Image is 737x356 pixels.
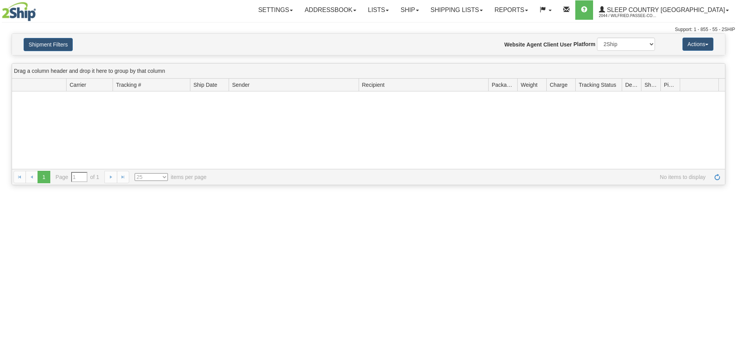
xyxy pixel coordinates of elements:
[625,81,638,89] span: Delivery Status
[24,38,73,51] button: Shipment Filters
[2,26,735,33] div: Support: 1 - 855 - 55 - 2SHIP
[70,81,86,89] span: Carrier
[492,81,514,89] span: Packages
[599,12,657,20] span: 2044 / Wilfried.Passee-Coutrin
[193,81,217,89] span: Ship Date
[425,0,489,20] a: Shipping lists
[543,41,558,48] label: Client
[362,81,385,89] span: Recipient
[252,0,299,20] a: Settings
[232,81,250,89] span: Sender
[550,81,568,89] span: Charge
[645,81,657,89] span: Shipment Issues
[593,0,735,20] a: Sleep Country [GEOGRAPHIC_DATA] 2044 / Wilfried.Passee-Coutrin
[217,173,706,181] span: No items to display
[135,173,207,181] span: items per page
[12,64,725,79] div: grid grouping header
[573,40,595,48] label: Platform
[527,41,542,48] label: Agent
[38,171,50,183] span: 1
[489,0,534,20] a: Reports
[56,172,99,182] span: Page of 1
[711,171,723,183] a: Refresh
[362,0,395,20] a: Lists
[116,81,141,89] span: Tracking #
[395,0,424,20] a: Ship
[664,81,677,89] span: Pickup Status
[579,81,616,89] span: Tracking Status
[504,41,525,48] label: Website
[299,0,362,20] a: Addressbook
[521,81,537,89] span: Weight
[682,38,713,51] button: Actions
[2,2,36,21] img: logo2044.jpg
[560,41,572,48] label: User
[605,7,725,13] span: Sleep Country [GEOGRAPHIC_DATA]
